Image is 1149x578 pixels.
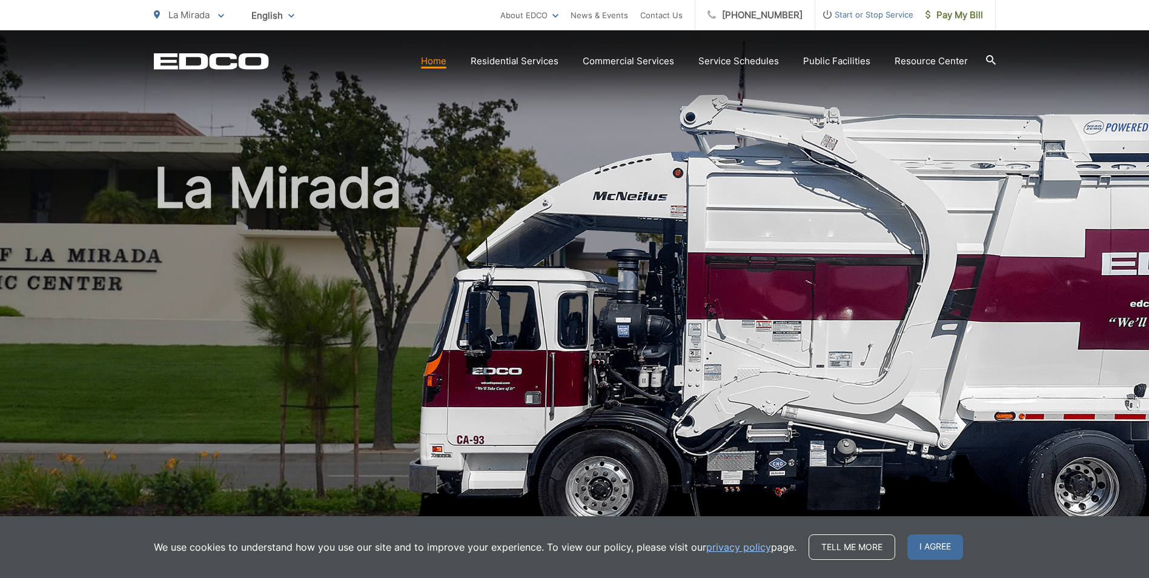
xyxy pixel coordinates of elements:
a: privacy policy [706,540,771,554]
a: Resource Center [895,54,968,68]
a: Service Schedules [698,54,779,68]
span: Pay My Bill [925,8,983,22]
a: Contact Us [640,8,683,22]
a: Home [421,54,446,68]
a: Public Facilities [803,54,870,68]
p: We use cookies to understand how you use our site and to improve your experience. To view our pol... [154,540,796,554]
a: EDCD logo. Return to the homepage. [154,53,269,70]
a: Commercial Services [583,54,674,68]
span: I agree [907,534,963,560]
a: About EDCO [500,8,558,22]
span: La Mirada [168,9,210,21]
a: Tell me more [809,534,895,560]
a: News & Events [571,8,628,22]
a: Residential Services [471,54,558,68]
span: English [242,5,303,26]
h1: La Mirada [154,158,996,541]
